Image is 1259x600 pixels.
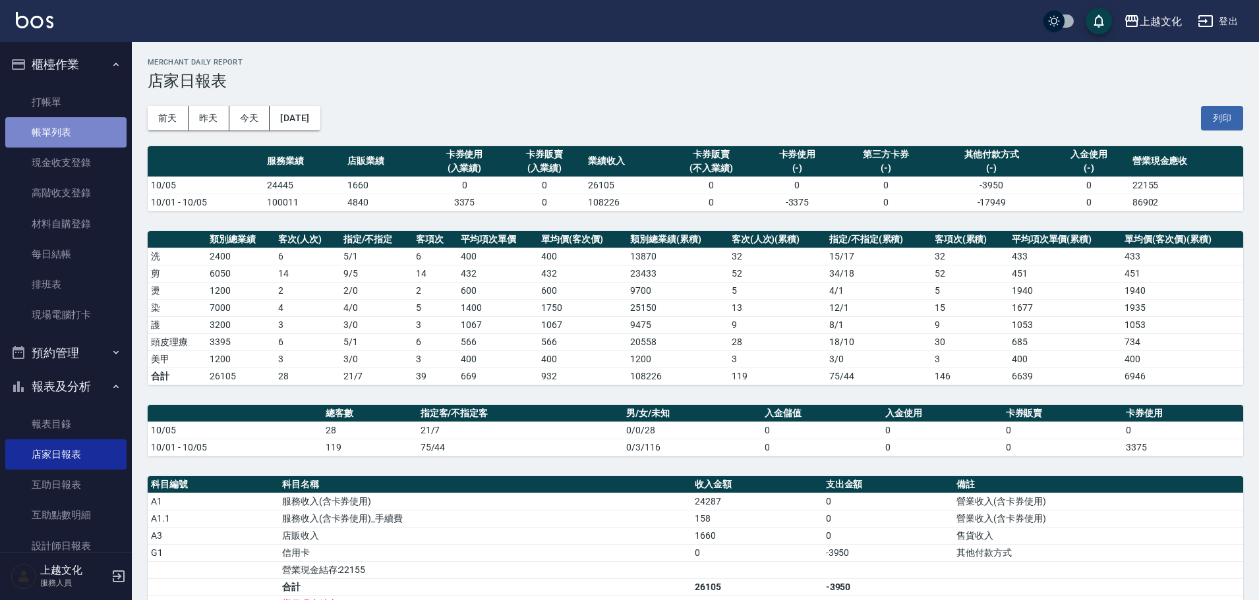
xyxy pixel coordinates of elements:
[538,248,627,265] td: 400
[627,231,728,248] th: 類別總業績(累積)
[1003,439,1123,456] td: 0
[728,265,826,282] td: 52
[1009,299,1122,316] td: 1677
[935,177,1049,194] td: -3950
[340,265,413,282] td: 9 / 5
[953,510,1243,527] td: 營業收入(含卡券使用)
[457,316,538,333] td: 1067
[938,161,1045,175] div: (-)
[206,248,275,265] td: 2400
[953,476,1243,493] th: 備註
[5,269,127,300] a: 排班表
[508,148,581,161] div: 卡券販賣
[826,282,931,299] td: 4 / 1
[425,177,505,194] td: 0
[40,577,107,589] p: 服務人員
[1009,282,1122,299] td: 1940
[148,493,279,510] td: A1
[148,177,264,194] td: 10/05
[457,248,538,265] td: 400
[826,248,931,265] td: 15 / 17
[953,544,1243,561] td: 其他付款方式
[148,282,206,299] td: 燙
[627,333,728,350] td: 20558
[5,439,127,470] a: 店家日報表
[837,194,934,211] td: 0
[11,563,37,589] img: Person
[728,231,826,248] th: 客次(人次)(累積)
[428,161,502,175] div: (入業績)
[413,299,457,316] td: 5
[344,194,425,211] td: 4840
[206,333,275,350] td: 3395
[5,117,127,148] a: 帳單列表
[931,231,1009,248] th: 客項次(累積)
[148,194,264,211] td: 10/01 - 10/05
[728,282,826,299] td: 5
[826,299,931,316] td: 12 / 1
[538,316,627,333] td: 1067
[340,333,413,350] td: 5 / 1
[728,316,826,333] td: 9
[322,405,417,422] th: 總客數
[1123,405,1243,422] th: 卡券使用
[953,527,1243,544] td: 售貨收入
[953,493,1243,510] td: 營業收入(含卡券使用)
[5,500,127,530] a: 互助點數明細
[148,510,279,527] td: A1.1
[148,527,279,544] td: A3
[457,368,538,385] td: 669
[340,231,413,248] th: 指定/不指定
[344,146,425,177] th: 店販業績
[823,527,954,544] td: 0
[504,194,585,211] td: 0
[627,282,728,299] td: 9700
[279,510,691,527] td: 服務收入(含卡券使用)_手續費
[1003,405,1123,422] th: 卡券販賣
[1121,248,1243,265] td: 433
[728,248,826,265] td: 32
[728,350,826,368] td: 3
[148,265,206,282] td: 剪
[270,106,320,130] button: [DATE]
[148,350,206,368] td: 美甲
[538,231,627,248] th: 單均價(客次價)
[728,299,826,316] td: 13
[1121,316,1243,333] td: 1053
[1129,146,1243,177] th: 營業現金應收
[627,350,728,368] td: 1200
[417,439,624,456] td: 75/44
[623,405,761,422] th: 男/女/未知
[340,350,413,368] td: 3 / 0
[206,368,275,385] td: 26105
[5,369,127,404] button: 報表及分析
[413,316,457,333] td: 3
[1119,8,1187,35] button: 上越文化
[322,439,417,456] td: 119
[691,510,823,527] td: 158
[691,527,823,544] td: 1660
[1121,368,1243,385] td: 6946
[1121,333,1243,350] td: 734
[623,439,761,456] td: 0/3/116
[1009,316,1122,333] td: 1053
[538,282,627,299] td: 600
[538,333,627,350] td: 566
[148,422,322,439] td: 10/05
[417,422,624,439] td: 21/7
[1049,194,1129,211] td: 0
[279,476,691,493] th: 科目名稱
[275,368,340,385] td: 28
[148,439,322,456] td: 10/01 - 10/05
[189,106,229,130] button: 昨天
[668,148,754,161] div: 卡券販賣
[538,265,627,282] td: 432
[882,439,1003,456] td: 0
[279,527,691,544] td: 店販收入
[206,231,275,248] th: 類別總業績
[761,148,834,161] div: 卡券使用
[413,368,457,385] td: 39
[340,248,413,265] td: 5 / 1
[206,265,275,282] td: 6050
[761,161,834,175] div: (-)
